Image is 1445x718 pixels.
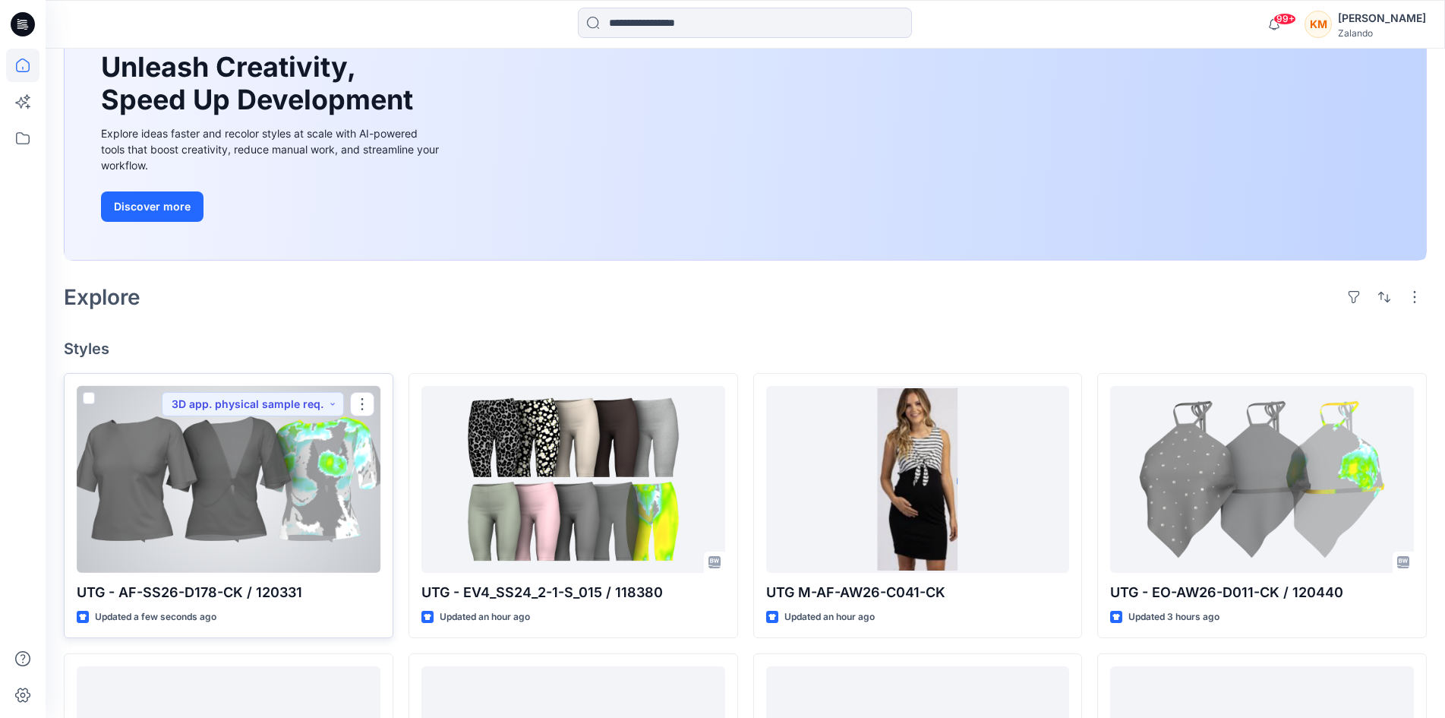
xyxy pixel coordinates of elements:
[1305,11,1332,38] div: KM
[64,285,140,309] h2: Explore
[101,51,420,116] h1: Unleash Creativity, Speed Up Development
[77,386,380,573] a: UTG - AF-SS26-D178-CK / 120331
[64,340,1427,358] h4: Styles
[101,191,203,222] button: Discover more
[766,386,1070,573] a: UTG M-AF-AW26-C041-CK
[1128,609,1219,625] p: Updated 3 hours ago
[101,125,443,173] div: Explore ideas faster and recolor styles at scale with AI-powered tools that boost creativity, red...
[421,386,725,573] a: UTG - EV4_SS24_2-1-S_015 / 118380
[1338,27,1426,39] div: Zalando
[784,609,875,625] p: Updated an hour ago
[421,582,725,603] p: UTG - EV4_SS24_2-1-S_015 / 118380
[1338,9,1426,27] div: [PERSON_NAME]
[101,191,443,222] a: Discover more
[95,609,216,625] p: Updated a few seconds ago
[77,582,380,603] p: UTG - AF-SS26-D178-CK / 120331
[1110,386,1414,573] a: UTG - EO-AW26-D011-CK / 120440
[766,582,1070,603] p: UTG M-AF-AW26-C041-CK
[1110,582,1414,603] p: UTG - EO-AW26-D011-CK / 120440
[440,609,530,625] p: Updated an hour ago
[1273,13,1296,25] span: 99+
